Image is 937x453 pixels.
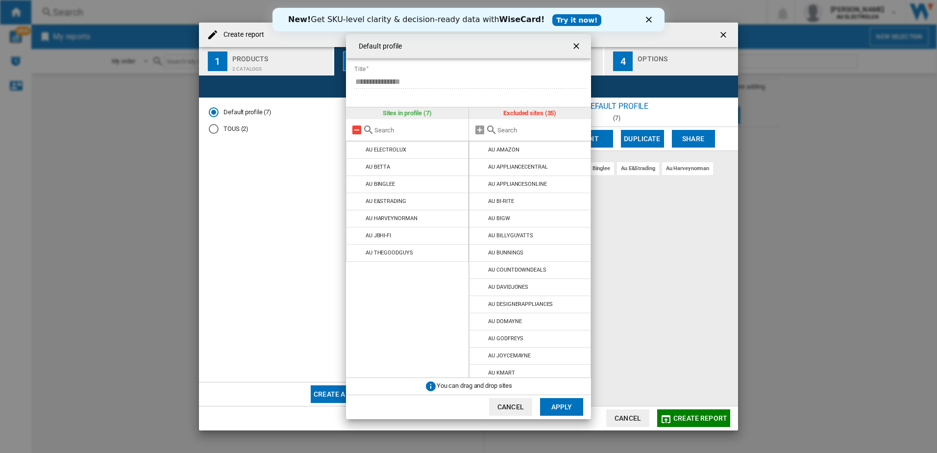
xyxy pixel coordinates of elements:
div: AU GODFREYS [488,335,523,342]
input: Search [374,126,464,134]
div: AU BI-RITE [488,198,514,204]
div: AU DESIGNERAPPLIANCES [488,301,553,307]
div: AU BETTA [366,164,390,170]
div: AU THEGOODGUYS [366,250,413,256]
div: AU KMART [488,370,515,376]
div: AU DOMAYNE [488,318,521,325]
md-icon: Remove all [351,124,363,136]
div: AU HARVEYNORMAN [366,215,418,222]
div: AU AMAZON [488,147,519,153]
div: Close [373,9,383,15]
div: AU BIGW [488,215,510,222]
h4: Default profile [354,42,402,51]
div: AU APPLIANCESONLINE [488,181,546,187]
button: Apply [540,398,583,416]
button: getI18NText('BUTTONS.CLOSE_DIALOG') [567,36,587,56]
button: Cancel [489,398,532,416]
ng-md-icon: getI18NText('BUTTONS.CLOSE_DIALOG') [571,41,583,53]
div: AU BINGLEE [366,181,395,187]
div: AU APPLIANCECENTRAL [488,164,547,170]
md-icon: Add all [474,124,486,136]
iframe: Intercom live chat banner [272,8,665,31]
div: Excluded sites (35) [469,107,592,119]
span: You can drag and drop sites [437,382,512,389]
div: AU JBHI-FI [366,232,391,239]
div: AU E&STRADING [366,198,406,204]
div: AU DAVIDJONES [488,284,528,290]
div: AU BUNNINGS [488,250,523,256]
div: AU JOYCEMAYNE [488,352,531,359]
div: AU ELECTROLUX [366,147,406,153]
div: AU COUNTDOWNDEALS [488,267,546,273]
div: Sites in profile (7) [346,107,468,119]
div: AU BILLYGUYATTS [488,232,533,239]
input: Search [497,126,587,134]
